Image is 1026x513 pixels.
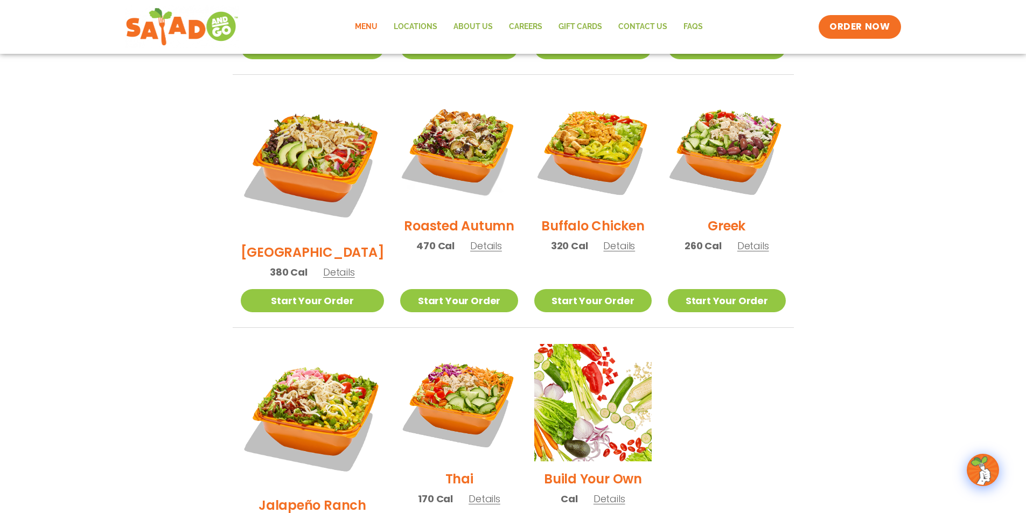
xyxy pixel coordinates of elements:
a: Start Your Order [668,289,785,312]
a: GIFT CARDS [550,15,610,39]
img: Product photo for Jalapeño Ranch Salad [241,344,385,488]
a: Start Your Order [400,289,518,312]
span: Details [603,239,635,252]
span: 320 Cal [551,238,588,253]
img: new-SAG-logo-768×292 [125,5,239,48]
span: Details [323,265,355,279]
span: 260 Cal [685,238,722,253]
a: FAQs [675,15,711,39]
span: Details [470,239,502,252]
a: ORDER NOW [819,15,901,39]
nav: Menu [347,15,711,39]
span: 380 Cal [270,265,308,279]
h2: Greek [708,216,745,235]
span: Details [469,492,500,505]
img: Product photo for Greek Salad [668,91,785,208]
span: Details [737,239,769,252]
h2: Thai [445,469,473,488]
a: Careers [501,15,550,39]
a: About Us [445,15,501,39]
span: 470 Cal [416,238,455,253]
span: 170 Cal [418,491,453,506]
a: Start Your Order [241,289,385,312]
img: Product photo for Build Your Own [534,344,652,461]
a: Menu [347,15,386,39]
img: wpChatIcon [968,455,998,485]
h2: Roasted Autumn [404,216,514,235]
img: Product photo for Roasted Autumn Salad [400,91,518,208]
a: Locations [386,15,445,39]
span: ORDER NOW [829,20,890,33]
a: Start Your Order [534,289,652,312]
h2: Buffalo Chicken [541,216,644,235]
span: Details [594,492,625,505]
a: Contact Us [610,15,675,39]
img: Product photo for Buffalo Chicken Salad [534,91,652,208]
span: Cal [561,491,577,506]
img: Product photo for BBQ Ranch Salad [241,91,385,235]
h2: [GEOGRAPHIC_DATA] [241,243,385,262]
img: Product photo for Thai Salad [400,344,518,461]
h2: Build Your Own [544,469,642,488]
